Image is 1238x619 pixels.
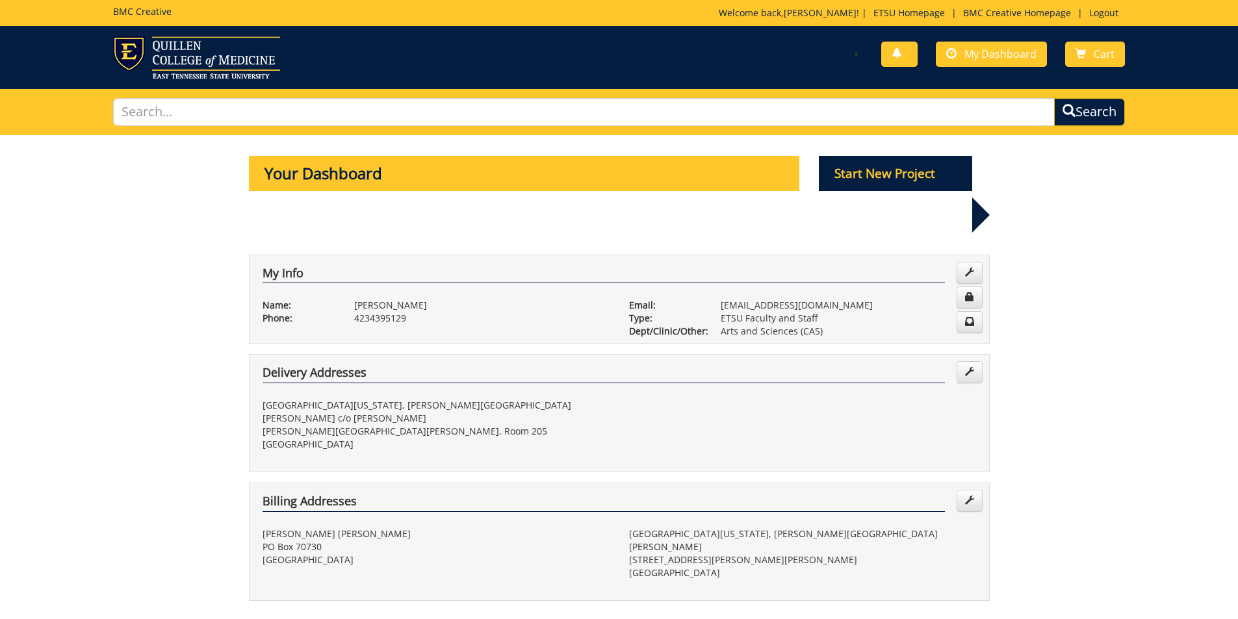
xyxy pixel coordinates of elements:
p: PO Box 70730 [263,540,610,553]
p: Dept/Clinic/Other: [629,325,701,338]
span: Cart [1094,47,1115,61]
a: Change Password [957,286,983,309]
button: Search [1054,98,1125,126]
h5: BMC Creative [113,6,172,16]
a: ETSU Homepage [867,6,951,19]
a: Start New Project [819,168,972,181]
p: [STREET_ADDRESS][PERSON_NAME][PERSON_NAME] [629,553,976,566]
p: [GEOGRAPHIC_DATA] [263,553,610,566]
p: Phone: [263,312,335,325]
a: BMC Creative Homepage [957,6,1077,19]
p: Type: [629,312,701,325]
p: [PERSON_NAME] [PERSON_NAME] [263,527,610,540]
a: Edit Info [957,262,983,284]
h4: Billing Addresses [263,495,945,512]
a: Edit Addresses [957,490,983,512]
p: [GEOGRAPHIC_DATA] [263,438,610,451]
p: [GEOGRAPHIC_DATA][US_STATE], [PERSON_NAME][GEOGRAPHIC_DATA][PERSON_NAME] c/o [PERSON_NAME] [263,399,610,425]
p: 4234395129 [354,312,610,325]
a: Cart [1065,42,1125,67]
a: Edit Addresses [957,361,983,383]
p: [EMAIL_ADDRESS][DOMAIN_NAME] [721,299,976,312]
h4: Delivery Addresses [263,366,945,383]
p: Start New Project [819,156,972,191]
p: Your Dashboard [249,156,800,191]
p: Welcome back, ! | | | [719,6,1125,19]
h4: My Info [263,267,945,284]
a: My Dashboard [936,42,1047,67]
p: [GEOGRAPHIC_DATA][US_STATE], [PERSON_NAME][GEOGRAPHIC_DATA][PERSON_NAME] [629,527,976,553]
span: My Dashboard [964,47,1037,61]
p: Email: [629,299,701,312]
p: Arts and Sciences (CAS) [721,325,976,338]
img: ETSU logo [113,36,280,79]
p: ETSU Faculty and Staff [721,312,976,325]
p: Name: [263,299,335,312]
p: [GEOGRAPHIC_DATA] [629,566,976,579]
input: Search... [113,98,1055,126]
a: [PERSON_NAME] [784,6,857,19]
p: [PERSON_NAME] [354,299,610,312]
a: Change Communication Preferences [957,311,983,333]
p: [PERSON_NAME][GEOGRAPHIC_DATA][PERSON_NAME], Room 205 [263,425,610,438]
a: Logout [1083,6,1125,19]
